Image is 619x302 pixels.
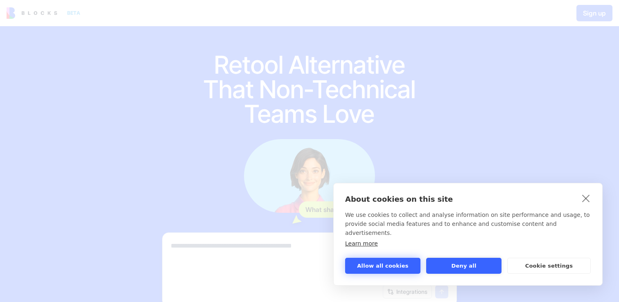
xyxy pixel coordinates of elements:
a: close [580,192,592,205]
button: Cookie settings [507,258,591,274]
p: We use cookies to collect and analyse information on site performance and usage, to provide socia... [345,210,591,237]
button: Deny all [426,258,502,274]
a: Learn more [345,240,378,247]
strong: About cookies on this site [345,195,453,203]
button: Allow all cookies [345,258,420,274]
